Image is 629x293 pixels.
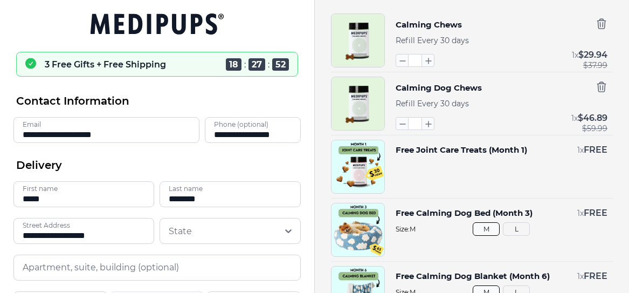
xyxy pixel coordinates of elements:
[331,140,384,193] img: Free Joint Care Treats (Month 1)
[16,94,129,108] span: Contact Information
[578,113,607,123] span: $ 46.89
[272,58,289,71] span: 52
[577,208,584,218] span: 1 x
[248,58,265,71] span: 27
[473,222,500,236] button: M
[396,225,607,233] span: Size: M
[226,58,241,71] span: 18
[578,50,607,60] span: $ 29.94
[396,36,469,45] span: Refill Every 30 days
[584,208,607,218] span: FREE
[396,207,533,219] button: Free Calming Dog Bed (Month 3)
[583,61,607,70] span: $ 37.99
[396,18,462,32] button: Calming Chews
[584,145,607,155] span: FREE
[396,81,482,95] button: Calming Dog Chews
[503,222,530,236] button: L
[244,59,246,70] span: :
[582,124,607,133] span: $ 59.99
[331,203,384,256] img: Free Calming Dog Bed (Month 3)
[268,59,269,70] span: :
[331,77,384,130] img: Calming Dog Chews
[577,271,584,281] span: 1 x
[16,158,62,173] span: Delivery
[584,271,607,281] span: FREE
[331,14,384,67] img: Calming Chews
[396,270,550,282] button: Free Calming Dog Blanket (Month 6)
[577,145,584,155] span: 1 x
[572,50,578,60] span: 1 x
[396,144,527,156] button: Free Joint Care Treats (Month 1)
[45,59,166,70] p: 3 Free Gifts + Free Shipping
[396,99,469,108] span: Refill Every 30 days
[571,113,578,123] span: 1 x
